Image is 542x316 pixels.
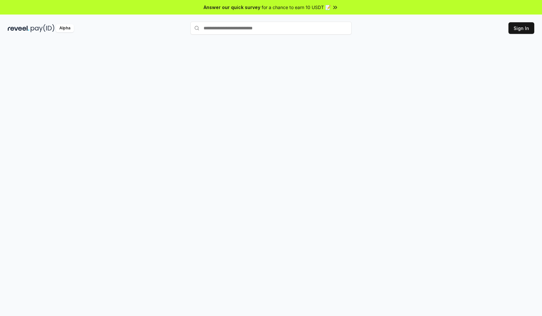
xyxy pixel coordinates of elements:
[56,24,74,32] div: Alpha
[204,4,260,11] span: Answer our quick survey
[262,4,331,11] span: for a chance to earn 10 USDT 📝
[508,22,534,34] button: Sign In
[8,24,29,32] img: reveel_dark
[31,24,55,32] img: pay_id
